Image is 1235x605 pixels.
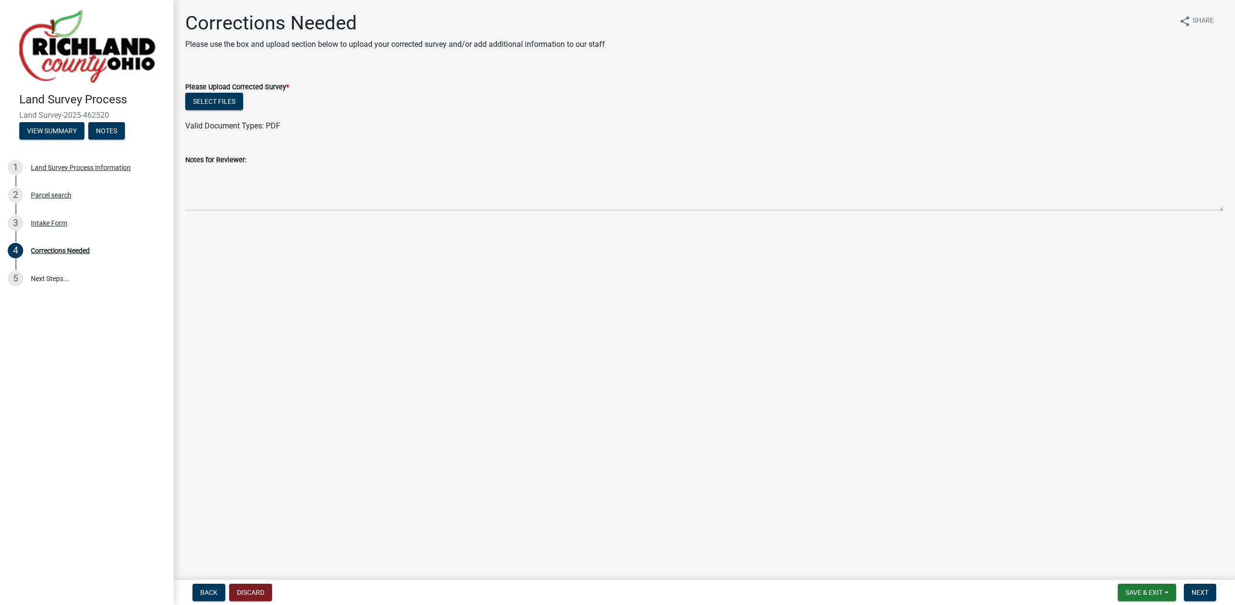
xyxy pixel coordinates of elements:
div: 5 [8,271,23,286]
div: 3 [8,215,23,231]
div: Intake Form [31,220,67,226]
label: Please Upload Corrected Survey [185,84,289,91]
button: Back [192,584,225,601]
span: Valid Document Types: PDF [185,121,280,130]
p: Please use the box and upload section below to upload your corrected survey and/or add additional... [185,39,605,50]
span: Land Survey-2025-462520 [19,111,154,120]
img: Richland County, Ohio [19,10,155,83]
button: View Summary [19,122,84,140]
div: 1 [8,160,23,175]
div: 2 [8,187,23,203]
div: 4 [8,243,23,258]
wm-modal-confirm: Notes [88,127,125,135]
div: Land Survey Process Information [31,164,131,171]
button: Save & Exit [1118,584,1176,601]
label: Notes for Reviewer: [185,157,247,164]
wm-modal-confirm: Summary [19,127,84,135]
span: Next [1192,589,1208,596]
button: shareShare [1171,12,1221,30]
h1: Corrections Needed [185,12,605,35]
span: Share [1193,15,1214,27]
button: Next [1184,584,1216,601]
button: Notes [88,122,125,140]
div: Corrections Needed [31,247,90,254]
button: Discard [229,584,272,601]
span: Back [200,589,218,596]
h4: Land Survey Process [19,93,166,107]
button: Select files [185,93,243,110]
i: share [1179,15,1191,27]
span: Save & Exit [1125,589,1163,596]
div: Parcel search [31,192,71,198]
